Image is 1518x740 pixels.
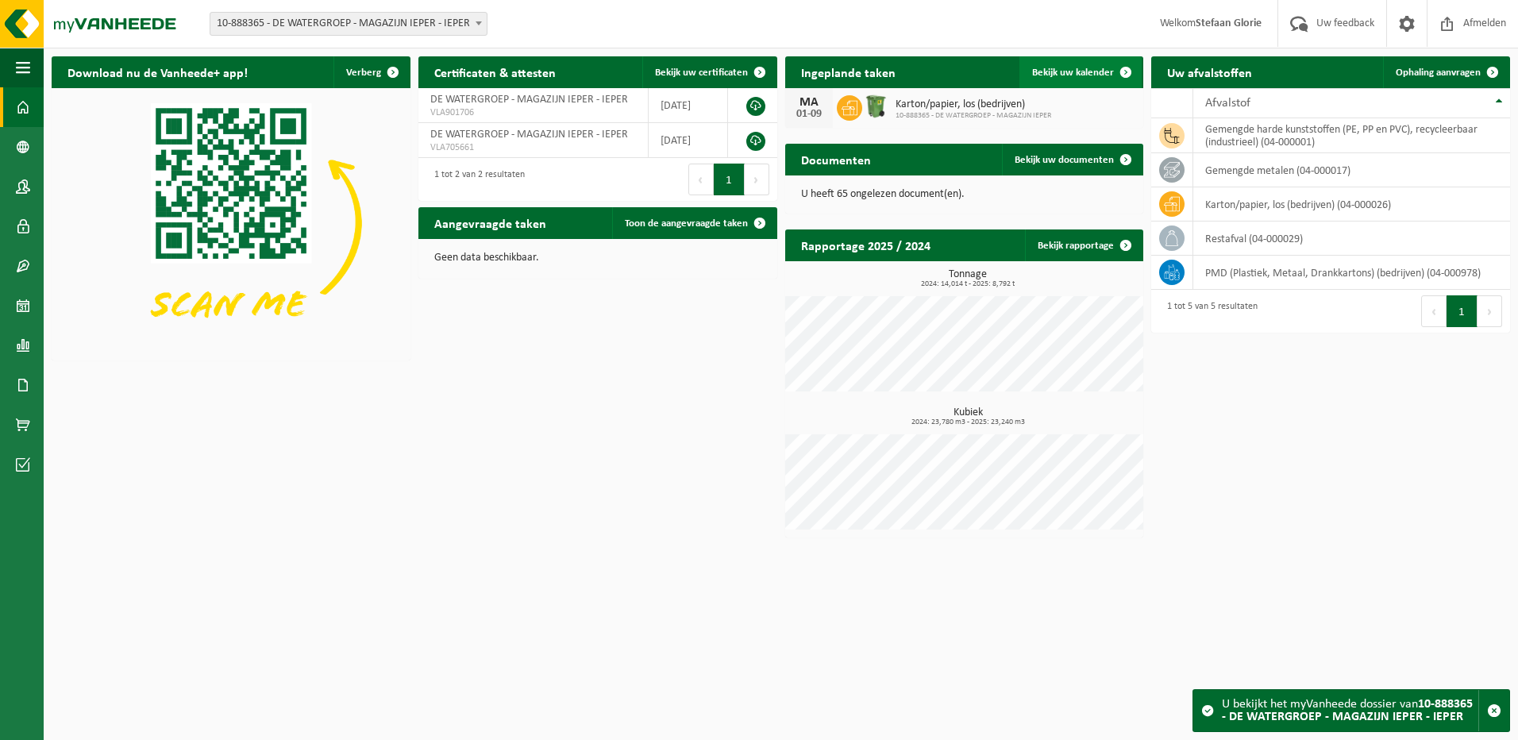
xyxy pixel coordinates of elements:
[1019,56,1142,88] a: Bekijk uw kalender
[896,98,1051,111] span: Karton/papier, los (bedrijven)
[430,106,636,119] span: VLA901706
[1478,295,1502,327] button: Next
[52,88,410,357] img: Download de VHEPlus App
[1222,690,1478,731] div: U bekijkt het myVanheede dossier van
[785,56,911,87] h2: Ingeplande taken
[1015,155,1114,165] span: Bekijk uw documenten
[1193,222,1510,256] td: restafval (04-000029)
[745,164,769,195] button: Next
[1151,56,1268,87] h2: Uw afvalstoffen
[714,164,745,195] button: 1
[793,418,1144,426] span: 2024: 23,780 m3 - 2025: 23,240 m3
[1193,153,1510,187] td: gemengde metalen (04-000017)
[434,252,761,264] p: Geen data beschikbaar.
[418,56,572,87] h2: Certificaten & attesten
[430,129,628,141] span: DE WATERGROEP - MAGAZIJN IEPER - IEPER
[1383,56,1508,88] a: Ophaling aanvragen
[649,123,728,158] td: [DATE]
[210,12,487,36] span: 10-888365 - DE WATERGROEP - MAGAZIJN IEPER - IEPER
[793,96,825,109] div: MA
[642,56,776,88] a: Bekijk uw certificaten
[862,93,889,120] img: WB-0370-HPE-GN-50
[1193,256,1510,290] td: PMD (Plastiek, Metaal, Drankkartons) (bedrijven) (04-000978)
[418,207,562,238] h2: Aangevraagde taken
[1421,295,1447,327] button: Previous
[612,207,776,239] a: Toon de aangevraagde taken
[430,141,636,154] span: VLA705661
[1193,118,1510,153] td: gemengde harde kunststoffen (PE, PP en PVC), recycleerbaar (industrieel) (04-000001)
[793,407,1144,426] h3: Kubiek
[1159,294,1258,329] div: 1 tot 5 van 5 resultaten
[785,144,887,175] h2: Documenten
[52,56,264,87] h2: Download nu de Vanheede+ app!
[785,229,946,260] h2: Rapportage 2025 / 2024
[1025,229,1142,261] a: Bekijk rapportage
[649,88,728,123] td: [DATE]
[1002,144,1142,175] a: Bekijk uw documenten
[1396,67,1481,78] span: Ophaling aanvragen
[1193,187,1510,222] td: karton/papier, los (bedrijven) (04-000026)
[801,189,1128,200] p: U heeft 65 ongelezen document(en).
[333,56,409,88] button: Verberg
[625,218,748,229] span: Toon de aangevraagde taken
[210,13,487,35] span: 10-888365 - DE WATERGROEP - MAGAZIJN IEPER - IEPER
[793,280,1144,288] span: 2024: 14,014 t - 2025: 8,792 t
[1205,97,1250,110] span: Afvalstof
[1447,295,1478,327] button: 1
[688,164,714,195] button: Previous
[793,109,825,120] div: 01-09
[1222,698,1473,723] strong: 10-888365 - DE WATERGROEP - MAGAZIJN IEPER - IEPER
[655,67,748,78] span: Bekijk uw certificaten
[346,67,381,78] span: Verberg
[896,111,1051,121] span: 10-888365 - DE WATERGROEP - MAGAZIJN IEPER
[1196,17,1262,29] strong: Stefaan Glorie
[430,94,628,106] span: DE WATERGROEP - MAGAZIJN IEPER - IEPER
[426,162,525,197] div: 1 tot 2 van 2 resultaten
[1032,67,1114,78] span: Bekijk uw kalender
[793,269,1144,288] h3: Tonnage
